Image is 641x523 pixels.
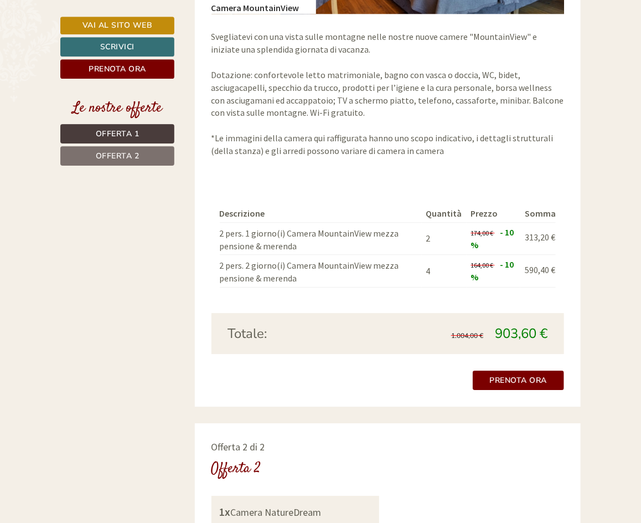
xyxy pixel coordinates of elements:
div: Lei [190,32,337,41]
a: Prenota ora [60,59,174,79]
a: Vai al sito web [60,17,174,34]
button: Invia [297,292,354,311]
span: 903,60 € [495,325,547,342]
td: 4 [422,255,467,288]
span: Offerta 2 di 2 [211,440,265,453]
span: Offerta 2 [96,151,139,161]
p: Svegliatevi con una vista sulle montagne nelle nostre nuove camere "MountainView" e iniziate una ... [211,30,565,157]
td: 2 pers. 1 giorno(i) Camera MountainView mezza pensione & merenda [220,222,422,255]
td: 313,20 € [520,222,556,255]
th: Descrizione [220,205,422,222]
div: Buon giorno, come possiamo aiutarla? [185,30,345,64]
td: 2 [422,222,467,255]
span: Offerta 1 [96,129,139,139]
small: 14:07 [190,54,337,61]
div: Camera NatureDream [220,504,371,520]
th: Quantità [422,205,467,222]
div: Le nostre offerte [60,98,174,119]
a: Scrivici [60,37,174,57]
td: 590,40 € [520,255,556,288]
div: Totale: [220,324,388,343]
span: 164,00 € [471,261,494,269]
div: Offerta 2 [211,459,261,479]
a: Prenota ora [473,371,565,390]
td: 2 pers. 2 giorno(i) Camera MountainView mezza pensione & merenda [220,255,422,288]
span: - 10 % [471,227,514,250]
th: Prezzo [467,205,520,222]
th: Somma [520,205,556,222]
span: 174,00 € [471,229,494,237]
div: mercoledì [147,8,206,27]
b: 1x [220,505,231,519]
span: 1.004,00 € [451,331,483,340]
